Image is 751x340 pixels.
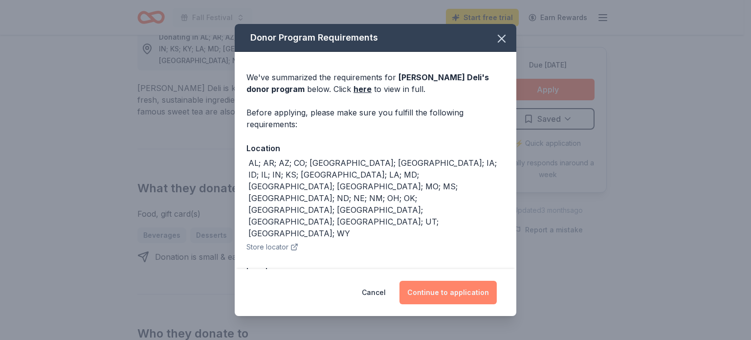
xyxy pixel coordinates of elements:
div: Donor Program Requirements [235,24,516,52]
div: Before applying, please make sure you fulfill the following requirements: [246,107,505,130]
button: Cancel [362,281,386,304]
button: Continue to application [399,281,497,304]
div: Location [246,142,505,155]
div: AL; AR; AZ; CO; [GEOGRAPHIC_DATA]; [GEOGRAPHIC_DATA]; IA; ID; IL; IN; KS; [GEOGRAPHIC_DATA]; LA; ... [248,157,505,239]
a: here [353,83,372,95]
button: Store locator [246,241,298,253]
div: Legal [246,265,505,277]
div: We've summarized the requirements for below. Click to view in full. [246,71,505,95]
